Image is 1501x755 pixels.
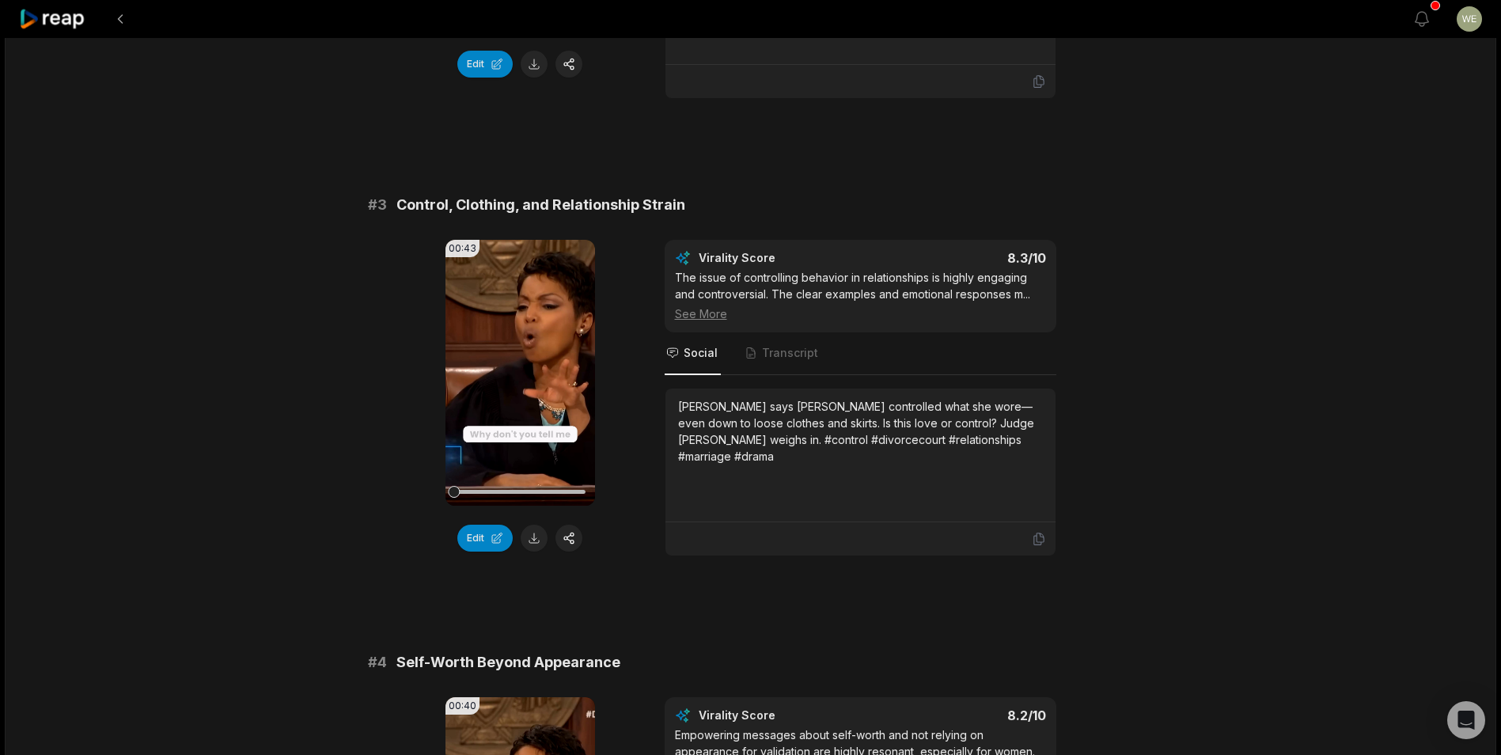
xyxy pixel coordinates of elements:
[457,525,513,552] button: Edit
[368,194,387,216] span: # 3
[1447,701,1485,739] div: Open Intercom Messenger
[699,250,869,266] div: Virality Score
[684,345,718,361] span: Social
[675,305,1046,322] div: See More
[368,651,387,673] span: # 4
[699,708,869,723] div: Virality Score
[445,240,595,506] video: Your browser does not support mp4 format.
[762,345,818,361] span: Transcript
[665,332,1056,375] nav: Tabs
[876,708,1046,723] div: 8.2 /10
[396,194,685,216] span: Control, Clothing, and Relationship Strain
[678,398,1043,465] div: [PERSON_NAME] says [PERSON_NAME] controlled what she wore—even down to loose clothes and skirts. ...
[457,51,513,78] button: Edit
[876,250,1046,266] div: 8.3 /10
[396,651,620,673] span: Self-Worth Beyond Appearance
[675,269,1046,322] div: The issue of controlling behavior in relationships is highly engaging and controversial. The clea...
